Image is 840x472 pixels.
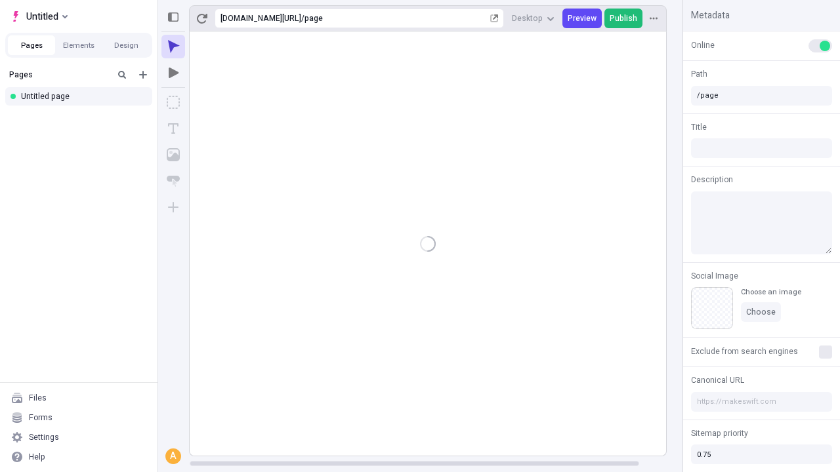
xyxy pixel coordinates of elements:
input: https://makeswift.com [691,392,832,412]
span: Preview [568,13,597,24]
div: [URL][DOMAIN_NAME] [220,13,301,24]
span: Exclude from search engines [691,345,798,357]
div: Choose an image [741,287,801,297]
div: A [167,450,180,463]
span: Title [691,121,707,133]
div: Settings [29,432,59,442]
button: Choose [741,302,781,322]
button: Add new [135,67,151,83]
span: Desktop [512,13,543,24]
button: Pages [8,35,55,55]
button: Button [161,169,185,193]
span: Path [691,68,707,80]
button: Preview [562,9,602,28]
span: Publish [610,13,637,24]
button: Design [102,35,150,55]
div: Forms [29,412,52,423]
button: Text [161,117,185,140]
div: Help [29,452,45,462]
span: Sitemap priority [691,427,748,439]
button: Select site [5,7,73,26]
button: Box [161,90,185,114]
div: Files [29,393,47,403]
button: Desktop [507,9,560,28]
span: Canonical URL [691,374,744,386]
div: Pages [9,69,109,80]
span: Untitled [26,9,58,24]
div: / [301,13,304,24]
button: Publish [604,9,642,28]
span: Social Image [691,270,738,282]
button: Elements [55,35,102,55]
div: page [304,13,488,24]
span: Description [691,174,733,186]
div: Untitled page [21,91,142,102]
span: Choose [746,307,776,317]
button: Image [161,143,185,167]
span: Online [691,39,715,51]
